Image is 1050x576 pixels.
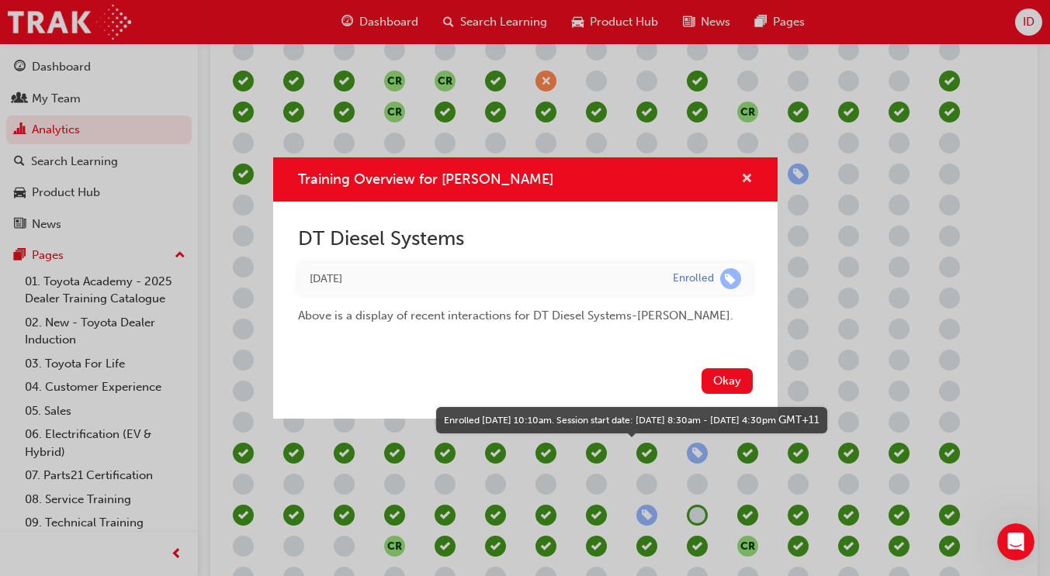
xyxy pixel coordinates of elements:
[273,157,778,419] div: Training Overview for Nikola Mihic
[702,368,753,394] button: Okay
[778,413,820,426] span: Australian Eastern Daylight Time GMT+11
[298,295,753,325] div: Above is a display of recent interactions for DT Diesel Systems - [PERSON_NAME] .
[444,413,820,427] div: Enrolled [DATE] 10:10am. Session start date: [DATE] 8:30am - [DATE] 4:30pm
[741,173,753,187] span: cross-icon
[673,271,714,286] div: Enrolled
[997,523,1034,560] iframe: Intercom live chat
[310,271,650,288] div: Mon Aug 11 2025 10:10:10 GMT+1000 (Australian Eastern Standard Time)
[741,170,753,189] button: cross-icon
[298,171,553,188] span: Training Overview for [PERSON_NAME]
[298,226,753,251] h2: DT Diesel Systems
[720,268,741,289] span: learningRecordVerb_ENROLL-icon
